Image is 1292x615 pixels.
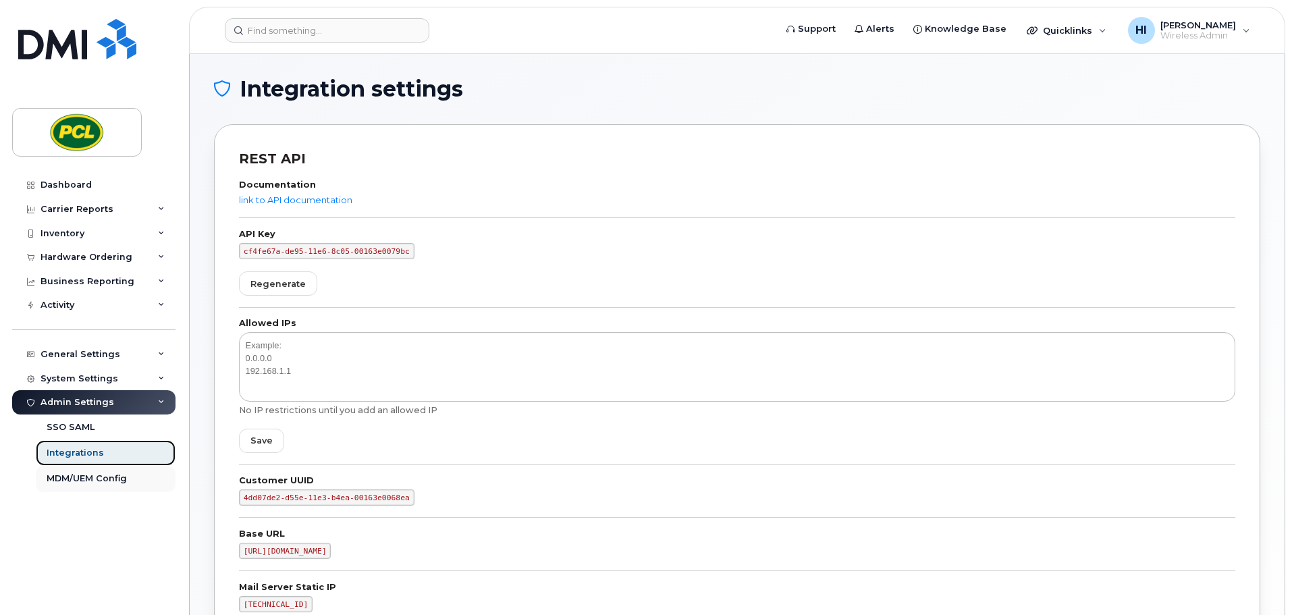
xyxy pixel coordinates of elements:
[239,583,1235,592] label: Mail Server Static IP
[239,596,313,612] code: [TECHNICAL_ID]
[239,181,1235,190] label: Documentation
[239,429,284,453] button: Save
[239,530,1235,539] label: Base URL
[240,79,463,99] span: Integration settings
[239,243,414,259] code: cf4fe67a-de95-11e6-8c05-00163e0079bc
[239,489,414,506] code: 4dd07de2-d55e-11e3-b4ea-00163e0068ea
[239,194,352,205] a: link to API documentation
[239,271,317,296] button: Regenerate
[239,477,1235,485] label: Customer UUID
[250,434,273,447] span: Save
[239,543,331,559] code: [URL][DOMAIN_NAME]
[239,230,1235,239] label: API Key
[239,149,1235,169] div: REST API
[239,319,1235,328] label: Allowed IPs
[239,404,1235,417] div: No IP restrictions until you add an allowed IP
[250,277,306,290] span: Regenerate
